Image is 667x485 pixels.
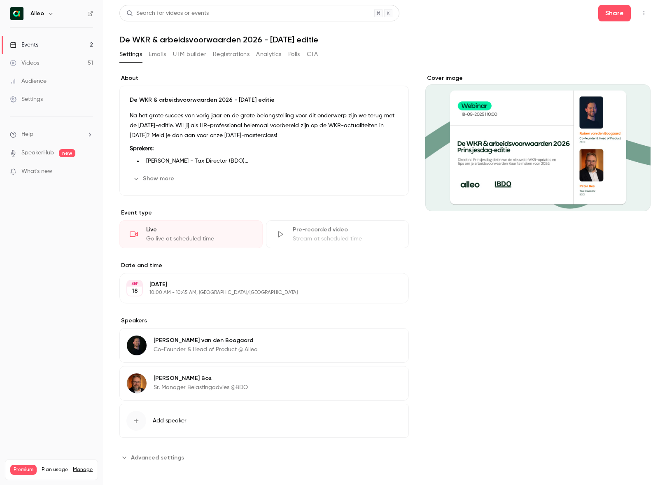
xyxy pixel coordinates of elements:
div: Stream at scheduled time [293,235,399,243]
span: Advanced settings [131,453,184,462]
div: LiveGo live at scheduled time [119,220,263,248]
p: Co-Founder & Head of Product @ Alleo [154,345,257,354]
li: [PERSON_NAME] - Tax Director (BDO) [143,157,399,166]
li: help-dropdown-opener [10,130,93,139]
button: Emails [149,48,166,61]
span: Add speaker [153,417,187,425]
div: Peter Bos[PERSON_NAME] BosSr. Manager Belastingadvies @BDO [119,366,409,401]
div: Events [10,41,38,49]
label: About [119,74,409,82]
span: Premium [10,465,37,475]
button: UTM builder [173,48,206,61]
p: Na het grote succes van vorig jaar en de grote belangstelling voor dit onderwerp zijn we terug me... [130,111,399,140]
div: Settings [10,95,43,103]
div: Ruben van den Boogaard[PERSON_NAME] van den BoogaardCo-Founder & Head of Product @ Alleo [119,328,409,363]
div: Live [146,226,252,234]
span: new [59,149,75,157]
button: Add speaker [119,404,409,438]
strong: Sprekers: [130,146,154,152]
div: SEP [127,281,142,287]
iframe: Noticeable Trigger [83,168,93,175]
span: Plan usage [42,466,68,473]
div: Go live at scheduled time [146,235,252,243]
section: Advanced settings [119,451,409,464]
div: Pre-recorded video [293,226,399,234]
section: Cover image [425,74,651,211]
button: Polls [288,48,300,61]
p: 10:00 AM - 10:45 AM, [GEOGRAPHIC_DATA]/[GEOGRAPHIC_DATA] [149,289,365,296]
label: Speakers [119,317,409,325]
div: Pre-recorded videoStream at scheduled time [266,220,409,248]
p: Event type [119,209,409,217]
button: Settings [119,48,142,61]
div: Audience [10,77,47,85]
button: Show more [130,172,179,185]
button: Advanced settings [119,451,189,464]
p: De WKR & arbeidsvoorwaarden 2026 - [DATE] editie [130,96,399,104]
p: Sr. Manager Belastingadvies @BDO [154,383,248,392]
button: CTA [307,48,318,61]
button: Registrations [213,48,250,61]
p: [DATE] [149,280,365,289]
img: Ruben van den Boogaard [127,336,147,355]
h6: Alleo [30,9,44,18]
p: 18 [132,287,138,295]
span: Help [21,130,33,139]
button: Analytics [256,48,282,61]
p: [PERSON_NAME] Bos [154,374,248,382]
div: Search for videos or events [126,9,209,18]
label: Cover image [425,74,651,82]
p: [PERSON_NAME] van den Boogaard [154,336,257,345]
img: Peter Bos [127,373,147,393]
a: SpeakerHub [21,149,54,157]
a: Manage [73,466,93,473]
button: Share [598,5,631,21]
span: What's new [21,167,52,176]
div: Videos [10,59,39,67]
label: Date and time [119,261,409,270]
img: Alleo [10,7,23,20]
h1: De WKR & arbeidsvoorwaarden 2026 - [DATE] editie [119,35,651,44]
